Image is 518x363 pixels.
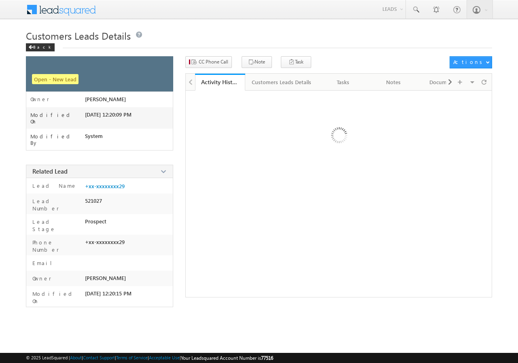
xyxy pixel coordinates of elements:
div: Customers Leads Details [252,77,311,87]
a: Documents [419,74,469,91]
span: System [85,133,103,139]
button: Actions [450,56,492,68]
a: About [70,355,82,360]
label: Lead Name [30,182,77,189]
span: Related Lead [32,167,68,175]
div: Actions [453,58,485,66]
label: Owner [30,96,49,102]
label: Lead Number [30,197,81,212]
span: Open - New Lead [32,74,79,84]
a: +xx-xxxxxxxx29 [85,183,125,189]
a: Contact Support [83,355,115,360]
button: CC Phone Call [185,56,232,68]
label: Phone Number [30,239,81,253]
span: Prospect [85,218,106,225]
button: Note [242,56,272,68]
span: [DATE] 12:20:09 PM [85,111,132,118]
span: 521027 [85,197,102,204]
span: [DATE] 12:20:15 PM [85,290,132,297]
span: [PERSON_NAME] [85,275,126,281]
label: Owner [30,275,51,282]
a: Tasks [318,74,369,91]
div: Activity History [201,78,239,86]
span: © 2025 LeadSquared | | | | | [26,354,273,362]
button: Task [281,56,311,68]
div: Notes [375,77,412,87]
label: Modified By [30,133,85,146]
li: Activity History [195,74,245,90]
a: Notes [369,74,419,91]
a: Activity History [195,74,245,91]
label: Lead Stage [30,218,81,233]
span: +xx-xxxxxxxx29 [85,239,125,245]
a: Customers Leads Details [245,74,318,91]
span: CC Phone Call [199,58,228,66]
label: Modified On [30,112,85,125]
span: [PERSON_NAME] [85,96,126,102]
div: Back [26,43,55,51]
img: Loading ... [297,95,380,178]
label: Email [30,259,58,267]
span: Your Leadsquared Account Number is [181,355,273,361]
span: Customers Leads Details [26,29,131,42]
div: Documents [425,77,462,87]
label: Modified On [30,290,81,305]
a: Terms of Service [116,355,148,360]
span: 77516 [261,355,273,361]
a: Acceptable Use [149,355,180,360]
div: Tasks [325,77,361,87]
